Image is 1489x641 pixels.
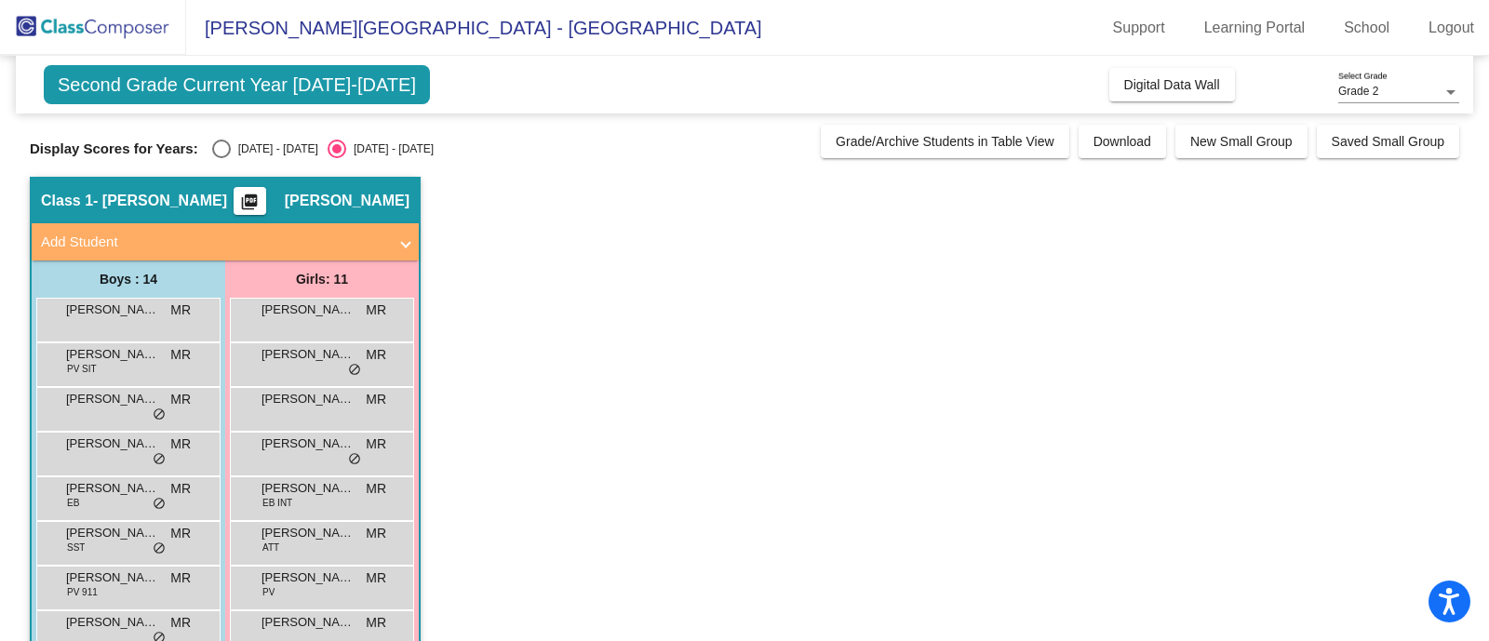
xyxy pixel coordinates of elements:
button: Print Students Details [234,187,266,215]
span: do_not_disturb_alt [153,407,166,422]
span: MR [366,524,386,543]
span: Class 1 [41,192,93,210]
button: Saved Small Group [1317,125,1459,158]
span: [PERSON_NAME] [66,300,159,319]
span: - [PERSON_NAME] [93,192,227,210]
span: MR [366,390,386,409]
span: PV [262,585,275,599]
span: [PERSON_NAME] [262,613,355,632]
mat-icon: picture_as_pdf [238,193,261,219]
mat-radio-group: Select an option [212,140,434,158]
span: MR [366,568,386,588]
span: [PERSON_NAME] [262,434,355,453]
span: PV 911 [67,585,98,599]
span: MR [170,479,191,499]
span: [PERSON_NAME] [262,345,355,364]
a: Support [1098,13,1180,43]
span: MR [170,434,191,454]
span: SST [67,541,85,554]
button: Digital Data Wall [1109,68,1235,101]
span: do_not_disturb_alt [348,363,361,378]
span: MR [366,300,386,320]
span: Saved Small Group [1332,134,1444,149]
span: Download [1093,134,1151,149]
span: Display Scores for Years: [30,140,198,157]
div: [DATE] - [DATE] [231,140,318,157]
span: [PERSON_NAME] [66,434,159,453]
span: Grade 2 [1338,85,1378,98]
span: [PERSON_NAME] [66,613,159,632]
a: Logout [1414,13,1489,43]
span: MR [366,345,386,365]
span: Grade/Archive Students in Table View [836,134,1054,149]
span: PV SIT [67,362,97,376]
span: [PERSON_NAME] [262,300,355,319]
div: [DATE] - [DATE] [346,140,434,157]
span: [PERSON_NAME] [262,479,355,498]
span: [PERSON_NAME] [66,345,159,364]
div: Girls: 11 [225,260,419,298]
span: [PERSON_NAME] [66,524,159,542]
span: New Small Group [1190,134,1293,149]
button: Download [1079,125,1166,158]
span: MR [170,524,191,543]
span: [PERSON_NAME] [262,568,355,587]
span: EB INT [262,496,292,510]
span: do_not_disturb_alt [153,452,166,467]
span: MR [170,390,191,409]
span: MR [170,568,191,588]
span: MR [170,613,191,633]
button: New Small Group [1175,125,1308,158]
span: [PERSON_NAME] [66,479,159,498]
span: do_not_disturb_alt [153,497,166,512]
button: Grade/Archive Students in Table View [821,125,1069,158]
span: MR [170,300,191,320]
span: ATT [262,541,279,554]
span: MR [366,613,386,633]
span: Digital Data Wall [1124,77,1220,92]
span: EB [67,496,79,510]
span: [PERSON_NAME] [66,390,159,408]
span: [PERSON_NAME][GEOGRAPHIC_DATA] - [GEOGRAPHIC_DATA] [186,13,762,43]
div: Boys : 14 [32,260,225,298]
span: MR [366,479,386,499]
span: MR [366,434,386,454]
a: School [1329,13,1404,43]
span: do_not_disturb_alt [153,541,166,556]
span: [PERSON_NAME] [66,568,159,587]
mat-panel-title: Add Student [41,232,387,253]
span: [PERSON_NAME] [285,192,409,210]
span: [PERSON_NAME] [PERSON_NAME] [262,390,355,408]
span: do_not_disturb_alt [348,452,361,467]
span: Second Grade Current Year [DATE]-[DATE] [44,65,430,104]
a: Learning Portal [1189,13,1321,43]
span: [PERSON_NAME] [262,524,355,542]
span: MR [170,345,191,365]
mat-expansion-panel-header: Add Student [32,223,419,260]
